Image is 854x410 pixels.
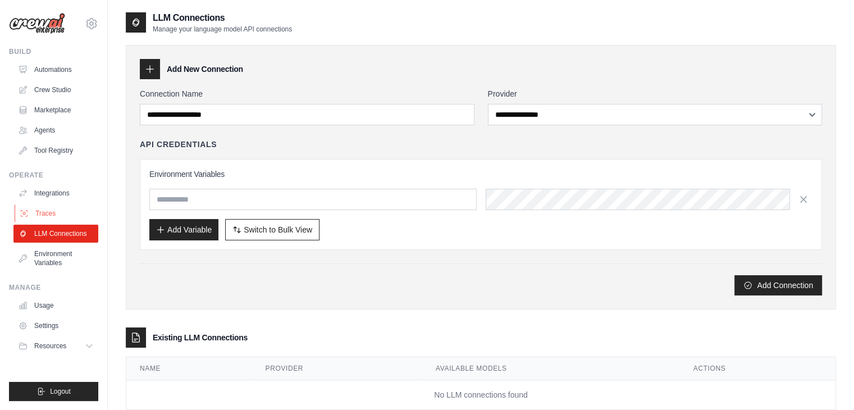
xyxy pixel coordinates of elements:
span: Resources [34,341,66,350]
th: Provider [252,357,422,380]
p: Manage your language model API connections [153,25,292,34]
a: Traces [15,204,99,222]
a: Tool Registry [13,142,98,160]
a: Crew Studio [13,81,98,99]
h3: Environment Variables [149,168,812,180]
div: Manage [9,283,98,292]
td: No LLM connections found [126,380,835,410]
button: Resources [13,337,98,355]
a: LLM Connections [13,225,98,243]
button: Add Connection [734,275,822,295]
label: Provider [488,88,823,99]
h3: Add New Connection [167,63,243,75]
div: Operate [9,171,98,180]
div: Build [9,47,98,56]
label: Connection Name [140,88,474,99]
button: Add Variable [149,219,218,240]
a: Automations [13,61,98,79]
a: Integrations [13,184,98,202]
span: Switch to Bulk View [244,224,312,235]
a: Usage [13,297,98,315]
h2: LLM Connections [153,11,292,25]
a: Marketplace [13,101,98,119]
h4: API Credentials [140,139,217,150]
a: Agents [13,121,98,139]
a: Environment Variables [13,245,98,272]
button: Switch to Bulk View [225,219,319,240]
h3: Existing LLM Connections [153,332,248,343]
button: Logout [9,382,98,401]
th: Available Models [422,357,680,380]
span: Logout [50,387,71,396]
th: Name [126,357,252,380]
a: Settings [13,317,98,335]
img: Logo [9,13,65,34]
th: Actions [680,357,835,380]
